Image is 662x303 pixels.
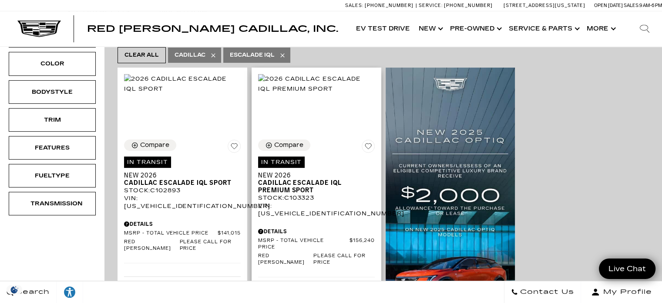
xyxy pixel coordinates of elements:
button: More [582,11,618,46]
div: BodystyleBodystyle [9,80,96,104]
div: FueltypeFueltype [9,164,96,187]
a: New [414,11,446,46]
a: Contact Us [504,281,581,303]
div: Pricing Details - New 2026 Cadillac ESCALADE IQL Premium Sport [258,228,375,235]
div: Fueltype [30,171,74,180]
a: Live Chat [599,259,655,279]
div: VIN: [US_VEHICLE_IDENTIFICATION_NUMBER] [258,202,375,218]
span: MSRP - Total Vehicle Price [258,238,349,251]
div: Features [30,143,74,153]
div: TrimTrim [9,108,96,132]
div: Stock : C103323 [258,194,375,202]
div: Pricing Details - New 2026 Cadillac ESCALADE IQL Sport [124,220,241,228]
span: Sales: [345,3,363,8]
span: Open [DATE] [594,3,623,8]
a: Sales: [PHONE_NUMBER] [345,3,416,8]
span: Red [PERSON_NAME] [124,239,179,252]
span: MSRP - Total Vehicle Price [124,230,218,237]
span: New 2026 [258,172,368,179]
a: Service: [PHONE_NUMBER] [416,3,495,8]
div: TransmissionTransmission [9,192,96,215]
span: Cadillac ESCALADE IQL Premium Sport [258,179,368,194]
a: EV Test Drive [352,11,414,46]
div: FeaturesFeatures [9,136,96,160]
span: Escalade IQL [230,50,275,61]
a: Pre-Owned [446,11,504,46]
span: Red [PERSON_NAME] Cadillac, Inc. [87,24,338,34]
span: New 2026 [124,172,234,179]
span: $156,240 [349,238,375,251]
a: In TransitNew 2026Cadillac ESCALADE IQL Premium Sport [258,156,375,194]
span: [PHONE_NUMBER] [365,3,413,8]
div: Search [627,11,662,46]
img: Opt-Out Icon [4,285,24,294]
span: Live Chat [604,264,650,274]
div: Color [30,59,74,68]
span: Cadillac ESCALADE IQL Sport [124,179,234,187]
span: My Profile [600,286,652,298]
div: Stock : C102893 [124,187,241,194]
img: 2026 Cadillac ESCALADE IQL Premium Sport [258,74,375,93]
span: Please call for price [179,239,240,252]
button: Save Vehicle [228,140,241,156]
span: Search [13,286,50,298]
span: Please call for price [313,253,374,266]
span: $141,015 [218,230,241,237]
div: Transmission [30,199,74,208]
button: Compare Vehicle [124,140,176,151]
span: In Transit [124,157,171,168]
a: Explore your accessibility options [57,281,83,303]
span: [PHONE_NUMBER] [444,3,493,8]
button: Compare Vehicle [258,140,310,151]
section: Click to Open Cookie Consent Modal [4,285,24,294]
div: Compare [274,141,303,149]
span: Cadillac [175,50,205,61]
a: Red [PERSON_NAME] Please call for price [124,239,241,252]
img: Cadillac Dark Logo with Cadillac White Text [17,20,61,37]
a: MSRP - Total Vehicle Price $156,240 [258,238,375,251]
div: Compare [140,141,169,149]
button: Save Vehicle [362,140,375,156]
span: In Transit [258,157,305,168]
a: Service & Parts [504,11,582,46]
a: In TransitNew 2026Cadillac ESCALADE IQL Sport [124,156,241,186]
div: VIN: [US_VEHICLE_IDENTIFICATION_NUMBER] [124,194,241,210]
a: Red [PERSON_NAME] Please call for price [258,253,375,266]
div: ColorColor [9,52,96,75]
span: Clear All [124,50,159,61]
span: 9 AM-6 PM [639,3,662,8]
a: MSRP - Total Vehicle Price $141,015 [124,230,241,237]
div: Explore your accessibility options [57,286,83,299]
span: Service: [419,3,443,8]
span: Red [PERSON_NAME] [258,253,313,266]
button: Open user profile menu [581,281,662,303]
div: Trim [30,115,74,125]
a: [STREET_ADDRESS][US_STATE] [504,3,585,8]
a: Red [PERSON_NAME] Cadillac, Inc. [87,24,338,33]
img: 2026 Cadillac ESCALADE IQL Sport [124,74,241,93]
div: Bodystyle [30,87,74,97]
span: Contact Us [518,286,574,298]
span: Sales: [624,3,639,8]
